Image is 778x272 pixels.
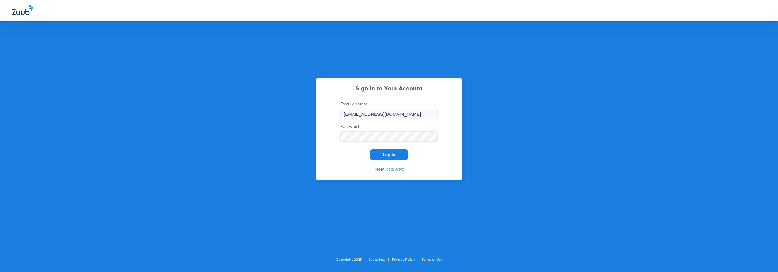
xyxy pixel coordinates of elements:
[12,5,33,15] img: Zuub Logo
[369,257,392,263] li: Zuub, Inc.
[336,257,369,263] li: Copyright 2025
[748,243,778,272] iframe: Chat Widget
[340,109,438,119] input: Email address
[340,131,438,142] input: Password
[340,124,438,142] label: Password
[370,149,408,160] button: Log In
[374,167,404,171] a: Reset password
[422,258,442,262] a: Terms of Use
[383,152,395,157] span: Log In
[392,258,415,262] a: Privacy Policy
[340,101,438,119] label: Email address
[331,86,447,92] h2: Sign In to Your Account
